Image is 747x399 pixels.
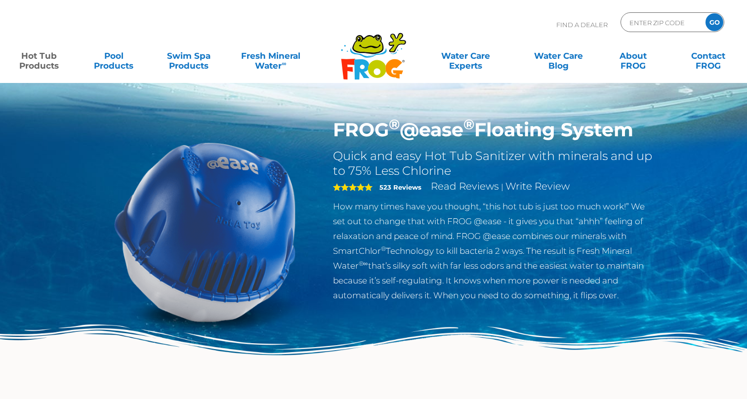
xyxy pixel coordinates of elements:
[604,46,663,66] a: AboutFROG
[389,116,400,133] sup: ®
[10,46,68,66] a: Hot TubProducts
[234,46,307,66] a: Fresh MineralWater∞
[333,199,656,303] p: How many times have you thought, “this hot tub is just too much work!” We set out to change that ...
[705,13,723,31] input: GO
[505,180,570,192] a: Write Review
[333,149,656,178] h2: Quick and easy Hot Tub Sanitizer with minerals and up to 75% Less Chlorine
[556,12,608,37] p: Find A Dealer
[418,46,512,66] a: Water CareExperts
[160,46,218,66] a: Swim SpaProducts
[381,245,386,252] sup: ®
[335,20,412,80] img: Frog Products Logo
[92,119,318,345] img: hot-tub-product-atease-system.png
[333,183,373,191] span: 5
[431,180,499,192] a: Read Reviews
[359,260,368,267] sup: ®∞
[333,119,656,141] h1: FROG @ease Floating System
[679,46,737,66] a: ContactFROG
[529,46,587,66] a: Water CareBlog
[463,116,474,133] sup: ®
[379,183,421,191] strong: 523 Reviews
[84,46,143,66] a: PoolProducts
[501,182,503,192] span: |
[282,60,286,67] sup: ∞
